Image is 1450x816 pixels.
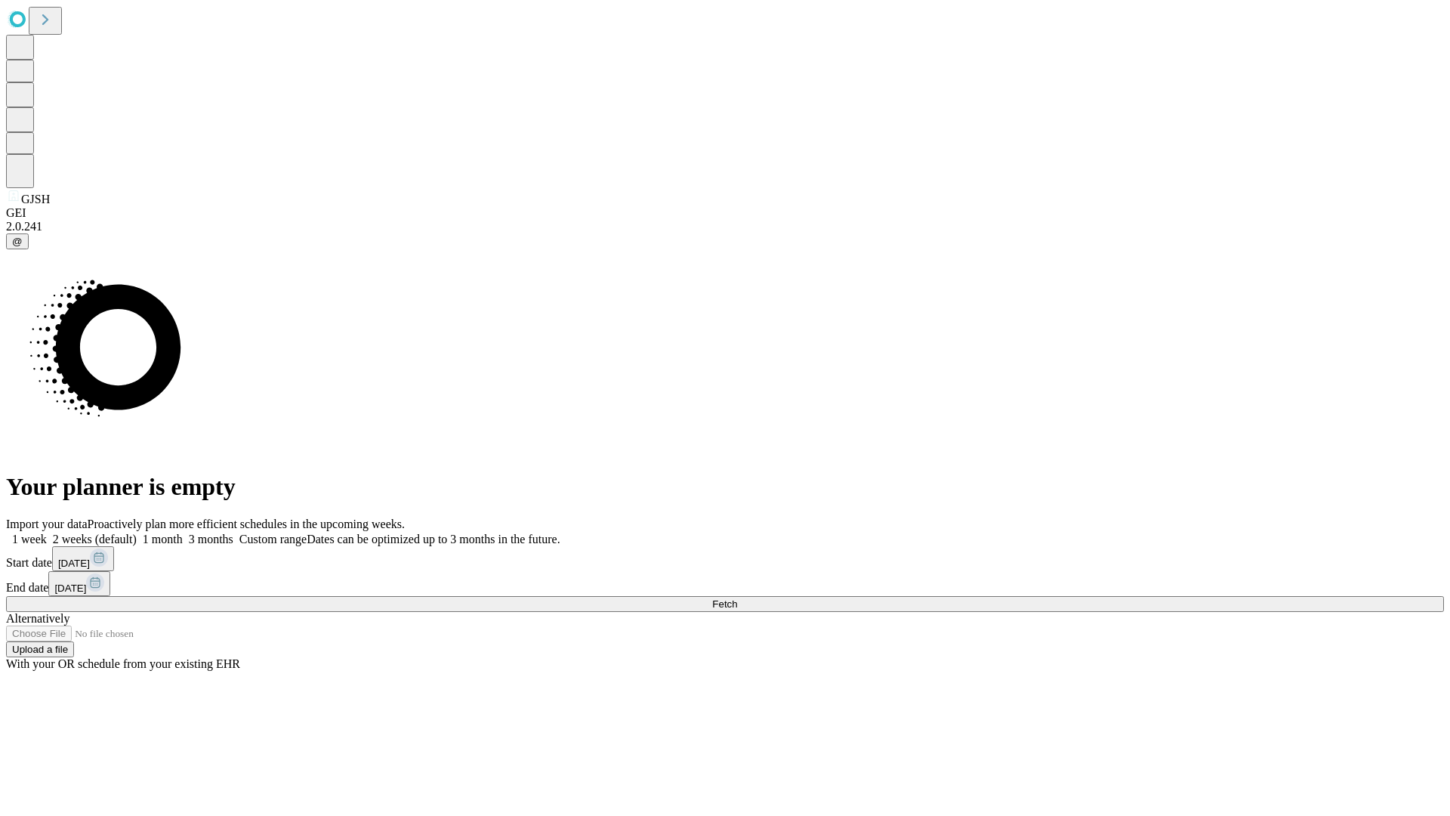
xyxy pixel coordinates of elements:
span: 1 month [143,533,183,546]
button: [DATE] [52,546,114,571]
div: End date [6,571,1444,596]
div: GEI [6,206,1444,220]
span: 1 week [12,533,47,546]
span: Dates can be optimized up to 3 months in the future. [307,533,560,546]
span: [DATE] [54,583,86,594]
span: Import your data [6,518,88,530]
button: [DATE] [48,571,110,596]
span: With your OR schedule from your existing EHR [6,657,240,670]
span: @ [12,236,23,247]
span: [DATE] [58,558,90,569]
span: Alternatively [6,612,69,625]
h1: Your planner is empty [6,473,1444,501]
div: 2.0.241 [6,220,1444,233]
span: GJSH [21,193,50,206]
span: 2 weeks (default) [53,533,137,546]
div: Start date [6,546,1444,571]
button: @ [6,233,29,249]
span: Custom range [239,533,307,546]
span: Fetch [712,598,737,610]
span: 3 months [189,533,233,546]
button: Upload a file [6,641,74,657]
button: Fetch [6,596,1444,612]
span: Proactively plan more efficient schedules in the upcoming weeks. [88,518,405,530]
